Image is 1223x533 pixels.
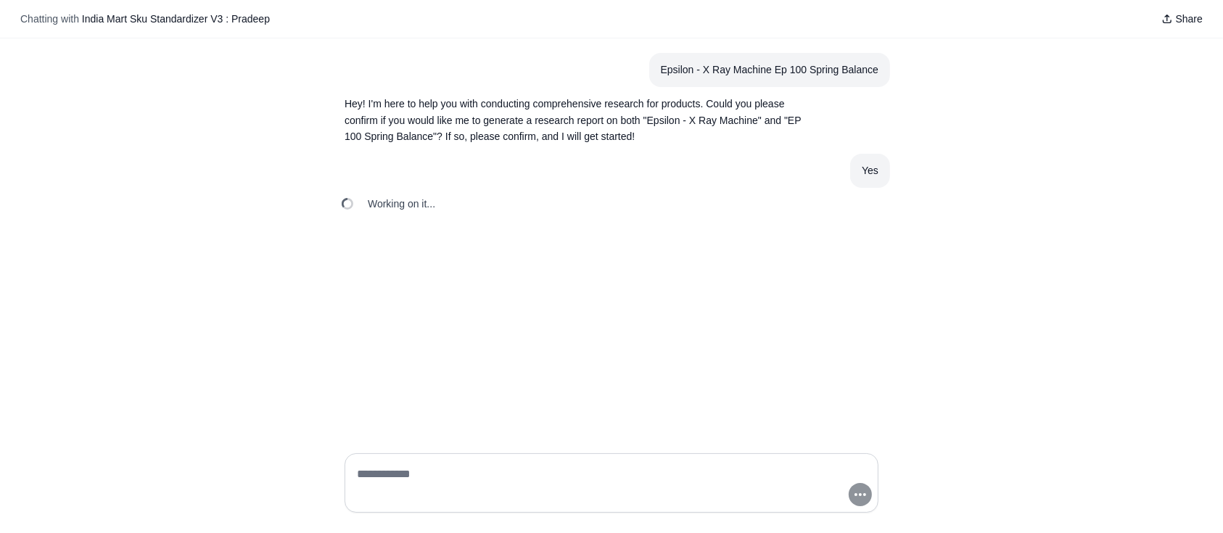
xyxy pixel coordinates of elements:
[82,13,270,25] span: India Mart Sku Standardizer V3 : Pradeep
[20,12,79,26] span: Chatting with
[368,197,435,211] span: Working on it...
[333,87,820,154] section: Response
[649,53,890,87] section: User message
[345,96,809,145] p: Hey! I'm here to help you with conducting comprehensive research for products. Could you please c...
[850,154,890,188] section: User message
[862,162,878,179] div: Yes
[1176,12,1203,26] span: Share
[15,9,276,29] button: Chatting with India Mart Sku Standardizer V3 : Pradeep
[1156,9,1208,29] button: Share
[661,62,878,78] div: Epsilon - X Ray Machine Ep 100 Spring Balance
